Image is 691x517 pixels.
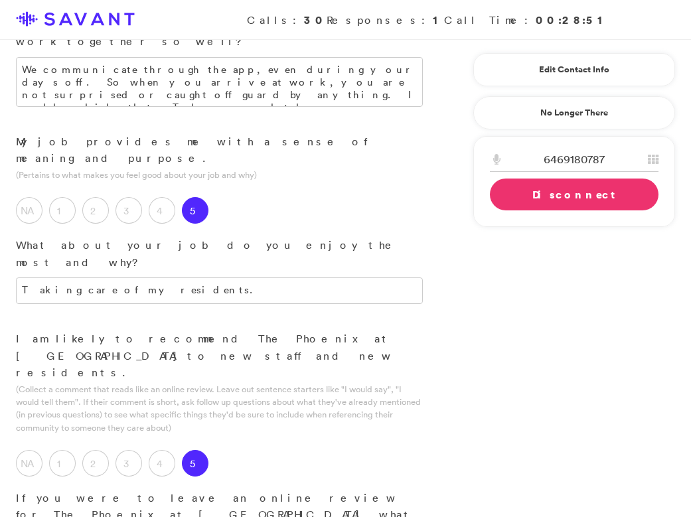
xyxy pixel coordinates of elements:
[82,197,109,224] label: 2
[16,133,423,167] p: My job provides me with a sense of meaning and purpose.
[49,197,76,224] label: 1
[16,383,423,434] p: (Collect a comment that reads like an online review. Leave out sentence starters like "I would sa...
[16,331,423,382] p: I am likely to recommend The Phoenix at [GEOGRAPHIC_DATA] to new staff and new residents.
[536,13,609,27] strong: 00:28:51
[490,59,658,80] a: Edit Contact Info
[149,450,175,477] label: 4
[182,450,208,477] label: 5
[473,96,675,129] a: No Longer There
[149,197,175,224] label: 4
[433,13,444,27] strong: 1
[16,237,423,271] p: What about your job do you enjoy the most and why?
[16,169,423,181] p: (Pertains to what makes you feel good about your job and why)
[182,197,208,224] label: 5
[490,179,658,210] a: Disconnect
[49,450,76,477] label: 1
[304,13,327,27] strong: 30
[115,450,142,477] label: 3
[115,197,142,224] label: 3
[16,197,42,224] label: NA
[16,450,42,477] label: NA
[82,450,109,477] label: 2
